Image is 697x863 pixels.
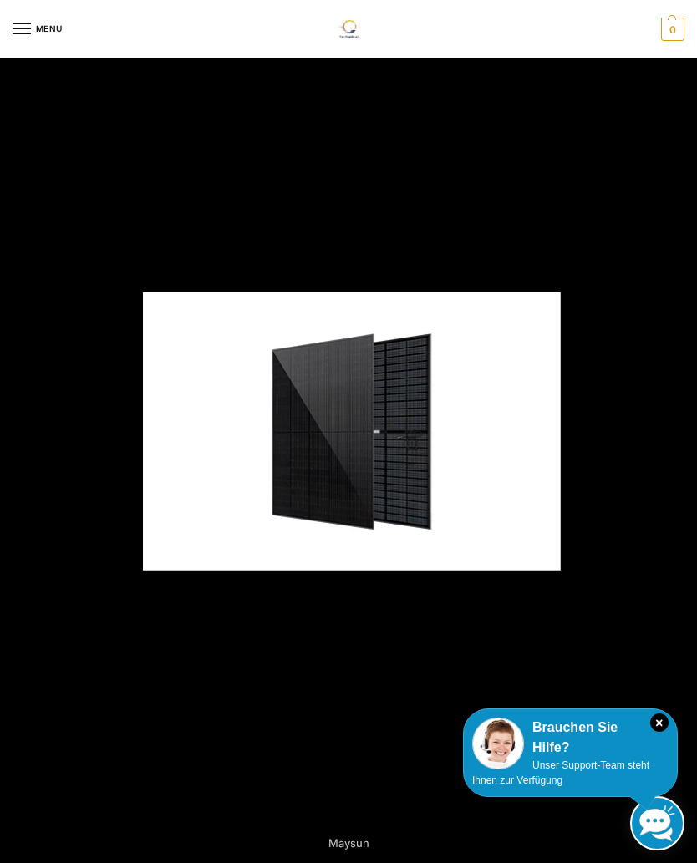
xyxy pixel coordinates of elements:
[650,713,669,732] i: Schließen
[661,18,684,41] span: 0
[657,18,684,41] a: 0
[657,18,684,41] nav: Cart contents
[173,826,524,860] div: Maysun
[328,20,368,38] img: Solaranlagen, Speicheranlagen und Energiesparprodukte
[13,17,63,42] button: Menu
[472,718,669,758] div: Brauchen Sie Hilfe?
[143,292,561,571] img: Maysun
[472,759,649,786] span: Unser Support-Team steht Ihnen zur Verfügung
[472,718,524,769] img: Customer service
